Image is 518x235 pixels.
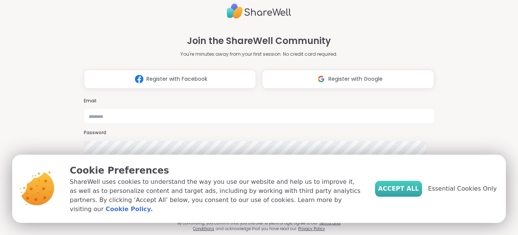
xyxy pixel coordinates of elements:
[298,226,325,232] a: Privacy Policy
[84,130,434,136] h3: Password
[262,70,434,89] button: Register with Google
[216,226,297,232] span: and acknowledge that you have read our
[428,184,497,193] span: Essential Cookies Only
[84,70,256,89] button: Register with Facebook
[314,72,328,86] img: ShareWell Logomark
[328,75,383,83] span: Register with Google
[70,177,363,214] p: ShareWell uses cookies to understand the way you use our website and help us to improve it, as we...
[193,220,341,232] a: Terms and Conditions
[181,51,337,58] p: You're minutes away from your first session. No credit card required.
[177,220,318,226] span: By continuing, you confirm that you are over 18 years of age, agree to our
[375,181,422,197] button: Accept All
[70,164,363,177] p: Cookie Preferences
[84,98,434,104] h3: Email
[378,184,419,193] span: Accept All
[132,72,146,86] img: ShareWell Logomark
[105,205,152,214] a: Cookie Policy.
[227,0,291,22] img: ShareWell Logo
[146,75,207,83] span: Register with Facebook
[187,34,331,48] h1: Join the ShareWell Community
